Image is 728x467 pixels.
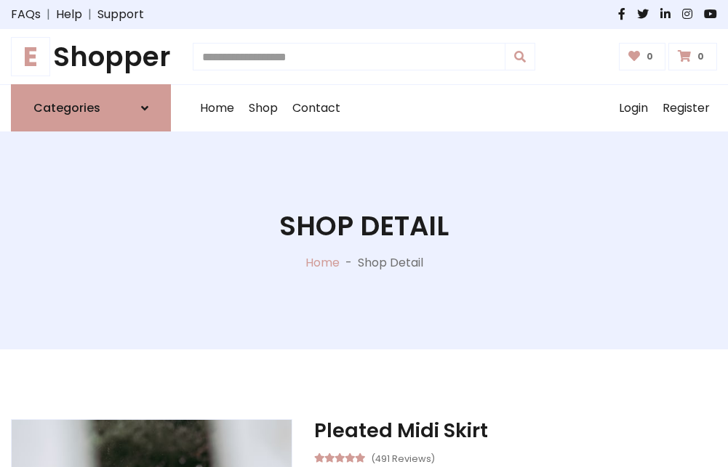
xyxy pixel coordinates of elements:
span: E [11,37,50,76]
a: Support [97,6,144,23]
h6: Categories [33,101,100,115]
a: Contact [285,85,348,131]
a: FAQs [11,6,41,23]
a: Help [56,6,82,23]
span: 0 [694,50,708,63]
h1: Shop Detail [279,210,449,242]
a: Home [305,254,340,271]
span: | [82,6,97,23]
h3: Pleated Midi Skirt [314,419,717,442]
a: Register [655,85,717,131]
a: Login [612,85,655,131]
a: EShopper [11,41,171,73]
a: Home [193,85,241,131]
h1: Shopper [11,41,171,73]
p: Shop Detail [358,254,423,272]
a: 0 [619,43,666,70]
p: - [340,254,358,272]
a: Shop [241,85,285,131]
small: (491 Reviews) [371,449,435,466]
a: Categories [11,84,171,131]
span: 0 [643,50,657,63]
span: | [41,6,56,23]
a: 0 [668,43,717,70]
